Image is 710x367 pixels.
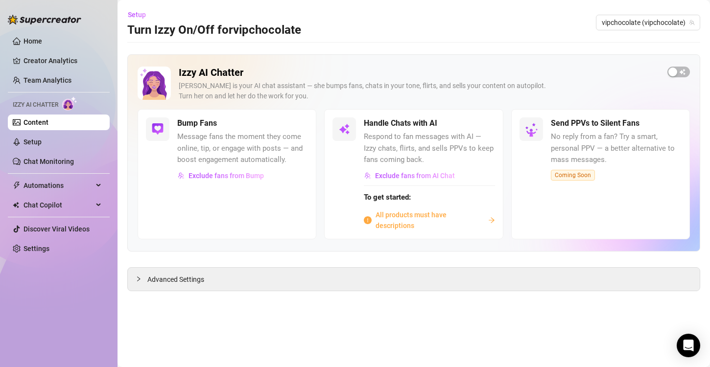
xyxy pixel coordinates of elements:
h5: Handle Chats with AI [364,117,437,129]
div: Open Intercom Messenger [677,334,700,357]
span: No reply from a fan? Try a smart, personal PPV — a better alternative to mass messages. [551,131,682,166]
div: collapsed [136,274,147,284]
span: Automations [24,178,93,193]
h5: Send PPVs to Silent Fans [551,117,639,129]
h3: Turn Izzy On/Off for vipchocolate [127,23,301,38]
a: Chat Monitoring [24,158,74,165]
div: [PERSON_NAME] is your AI chat assistant — she bumps fans, chats in your tone, flirts, and sells y... [179,81,660,101]
span: Izzy AI Chatter [13,100,58,110]
button: Setup [127,7,154,23]
span: All products must have descriptions [376,209,484,231]
span: arrow-right [488,217,495,224]
span: collapsed [136,276,142,282]
h2: Izzy AI Chatter [179,67,660,79]
strong: To get started: [364,193,411,202]
span: team [689,20,695,25]
span: Respond to fan messages with AI — Izzy chats, flirts, and sells PPVs to keep fans coming back. [364,131,495,166]
span: vipchocolate (vipchocolate) [602,15,694,30]
span: Setup [128,11,146,19]
a: Creator Analytics [24,53,102,69]
a: Setup [24,138,42,146]
span: Advanced Settings [147,274,204,285]
button: Exclude fans from Bump [177,168,264,183]
img: AI Chatter [62,96,77,111]
img: Chat Copilot [13,202,19,208]
span: Exclude fans from AI Chat [375,172,455,180]
a: Team Analytics [24,76,71,84]
a: Settings [24,245,49,252]
img: svg%3e [178,172,185,179]
a: Discover Viral Videos [24,225,90,233]
span: Coming Soon [551,170,595,181]
a: Content [24,118,48,126]
span: Message fans the moment they come online, tip, or engage with posts — and boost engagement automa... [177,131,308,166]
img: svg%3e [364,172,371,179]
span: info-circle [364,216,372,224]
button: Exclude fans from AI Chat [364,168,455,183]
img: logo-BBDzfeDw.svg [8,15,81,24]
span: Exclude fans from Bump [189,172,264,180]
img: svg%3e [152,123,164,135]
img: silent-fans-ppv-o-N6Mmdf.svg [525,123,541,138]
a: Home [24,37,42,45]
h5: Bump Fans [177,117,217,129]
span: thunderbolt [13,182,21,189]
img: Izzy AI Chatter [138,67,171,100]
img: svg%3e [338,123,350,135]
span: Chat Copilot [24,197,93,213]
